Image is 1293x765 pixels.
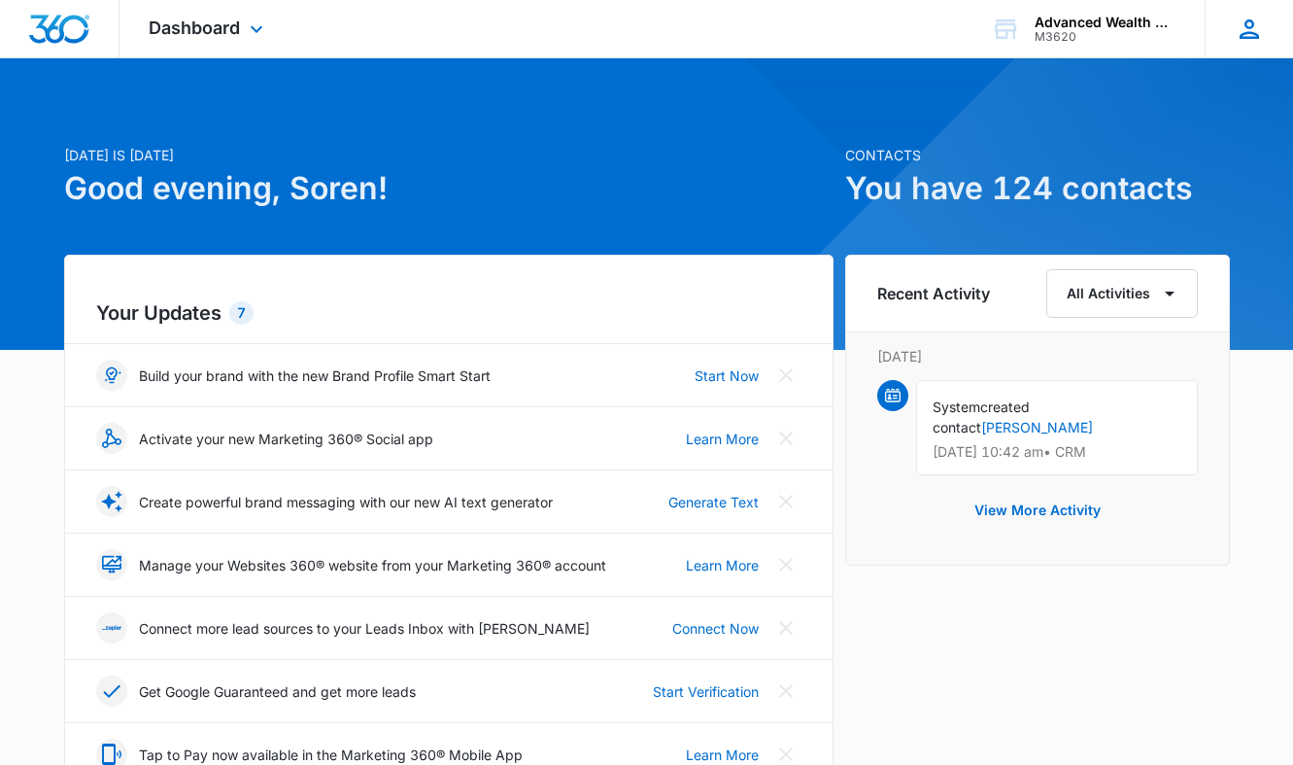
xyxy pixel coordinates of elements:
button: Close [770,676,801,707]
span: Dashboard [149,17,240,38]
p: Connect more lead sources to your Leads Inbox with [PERSON_NAME] [139,618,590,639]
a: Learn More [686,745,759,765]
button: View More Activity [955,487,1120,534]
a: Generate Text [668,492,759,512]
p: [DATE] [877,346,1198,366]
h6: Recent Activity [877,282,990,305]
button: Close [770,486,801,517]
div: account name [1035,15,1176,30]
a: Learn More [686,555,759,575]
p: Manage your Websites 360® website from your Marketing 360® account [139,555,606,575]
h2: Your Updates [96,298,801,328]
a: Learn More [686,429,759,449]
button: Close [770,549,801,580]
h1: Good evening, Soren! [64,165,834,212]
p: Get Google Guaranteed and get more leads [139,681,416,702]
p: [DATE] 10:42 am • CRM [933,445,1181,459]
button: Close [770,612,801,643]
h1: You have 124 contacts [845,165,1230,212]
span: System [933,399,980,415]
p: Build your brand with the new Brand Profile Smart Start [139,365,491,386]
p: Activate your new Marketing 360® Social app [139,429,433,449]
a: Connect Now [672,618,759,639]
p: Create powerful brand messaging with our new AI text generator [139,492,553,512]
div: account id [1035,30,1176,44]
p: Tap to Pay now available in the Marketing 360® Mobile App [139,745,523,765]
span: created contact [933,399,1030,435]
button: All Activities [1046,269,1198,318]
p: [DATE] is [DATE] [64,145,834,165]
a: Start Now [695,365,759,386]
p: Contacts [845,145,1230,165]
a: Start Verification [653,681,759,702]
div: 7 [229,301,254,325]
button: Close [770,360,801,391]
a: [PERSON_NAME] [981,419,1093,435]
button: Close [770,423,801,454]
